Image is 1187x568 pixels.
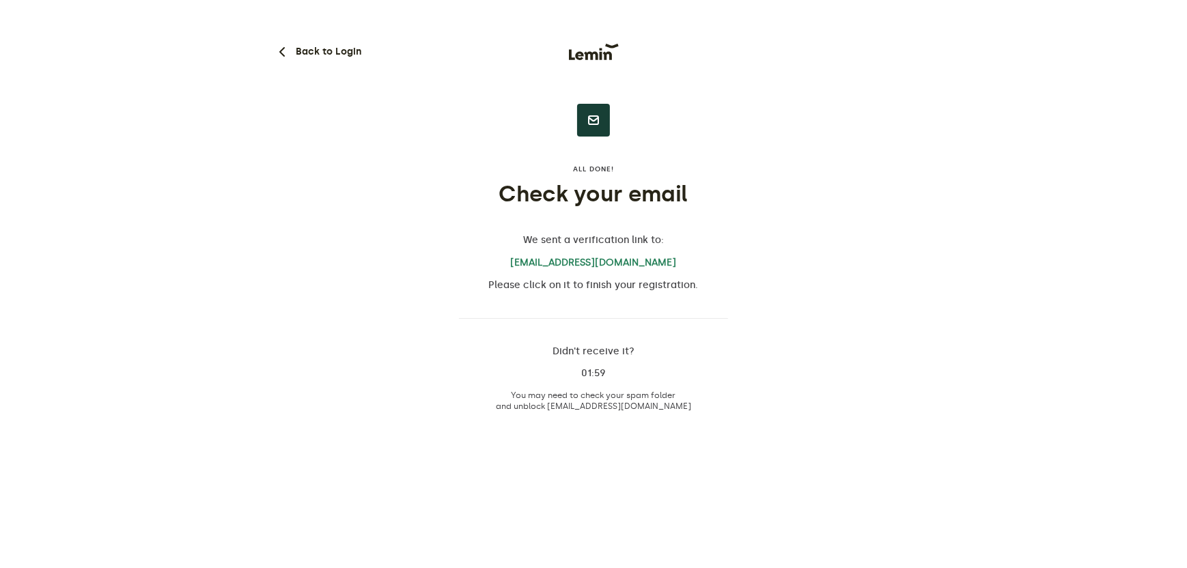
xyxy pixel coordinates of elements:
[459,235,728,246] p: We sent a verification link to:
[459,346,728,357] p: Didn't receive it?
[274,44,361,60] button: Back to Login
[459,180,728,208] h1: Check your email
[459,164,728,175] label: All done!
[459,368,728,379] p: 01:59
[459,280,728,291] p: Please click on it to finish your registration.
[459,390,728,412] p: You may need to check your spam folder and unblock [EMAIL_ADDRESS][DOMAIN_NAME]
[569,44,619,60] img: Lemin logo
[459,257,728,269] a: [EMAIL_ADDRESS][DOMAIN_NAME]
